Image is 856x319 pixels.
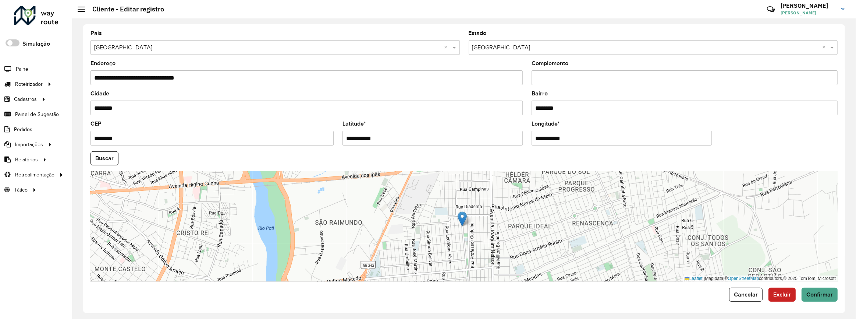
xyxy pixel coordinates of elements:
label: Estado [469,29,487,38]
span: [PERSON_NAME] [781,10,836,16]
span: | [704,276,705,281]
label: País [90,29,102,38]
span: Importações [15,141,43,148]
h3: [PERSON_NAME] [781,2,836,9]
span: Painel de Sugestão [15,111,59,118]
button: Buscar [90,151,118,165]
label: Complemento [532,59,568,68]
span: Clear all [444,43,451,52]
span: Painel [16,65,29,73]
a: OpenStreetMap [728,276,759,281]
label: Bairro [532,89,548,98]
a: Contato Rápido [763,1,779,17]
h2: Cliente - Editar registro [85,5,164,13]
span: Tático [14,186,28,194]
div: Map data © contributors,© 2025 TomTom, Microsoft [683,276,838,282]
span: Clear all [822,43,828,52]
span: Confirmar [806,291,833,298]
img: Marker [458,211,467,227]
label: Cidade [90,89,109,98]
button: Cancelar [729,288,763,302]
label: Endereço [90,59,116,68]
label: Simulação [22,39,50,48]
button: Confirmar [802,288,838,302]
button: Excluir [768,288,796,302]
span: Relatórios [15,156,38,164]
label: Latitude [342,119,366,128]
span: Pedidos [14,126,32,133]
span: Cancelar [734,291,758,298]
a: Leaflet [685,276,703,281]
span: Roteirizador [15,80,43,88]
span: Excluir [773,291,791,298]
label: Longitude [532,119,560,128]
span: Cadastros [14,95,37,103]
span: Retroalimentação [15,171,54,179]
label: CEP [90,119,102,128]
